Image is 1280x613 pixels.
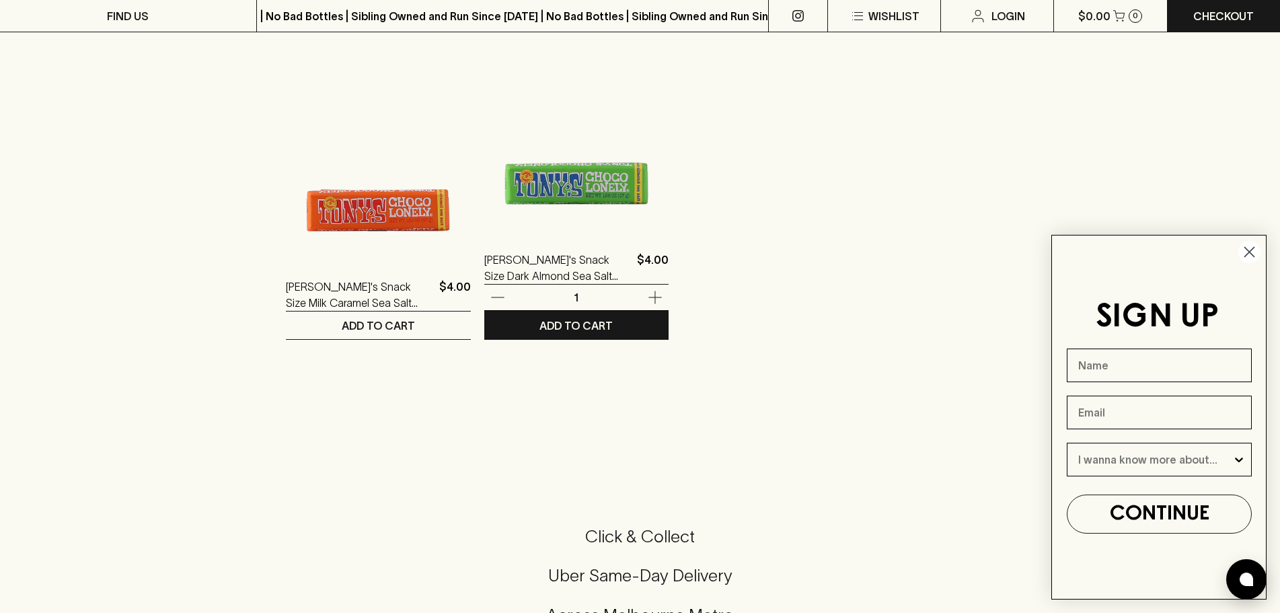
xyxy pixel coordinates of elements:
[16,526,1264,548] h5: Click & Collect
[1067,396,1252,429] input: Email
[539,318,613,334] p: ADD TO CART
[1067,495,1252,534] button: CONTINUE
[1038,221,1280,613] div: FLYOUT Form
[1078,8,1110,24] p: $0.00
[1232,443,1246,476] button: Show Options
[107,8,149,24] p: FIND US
[1133,12,1138,20] p: 0
[16,565,1264,587] h5: Uber Same-Day Delivery
[286,279,434,311] a: [PERSON_NAME]'s Snack Size Milk Caramel Sea Salt Chocolate
[286,357,1263,384] nav: pagination navigation
[1078,443,1232,476] input: I wanna know more about...
[868,8,919,24] p: Wishlist
[286,23,471,258] img: Tony's Snack Size Milk Caramel Sea Salt Chocolate
[991,8,1025,24] p: Login
[637,252,669,284] p: $4.00
[286,312,471,339] button: ADD TO CART
[1240,573,1253,586] img: bubble-icon
[1238,240,1261,264] button: Close dialog
[1096,302,1219,333] span: SIGN UP
[1067,349,1252,382] input: Name
[1193,8,1254,24] p: Checkout
[560,290,593,305] p: 1
[484,252,632,284] a: [PERSON_NAME]'s Snack Size Dark Almond Sea Salt Chocolate
[439,279,471,311] p: $4.00
[484,312,669,339] button: ADD TO CART
[342,318,415,334] p: ADD TO CART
